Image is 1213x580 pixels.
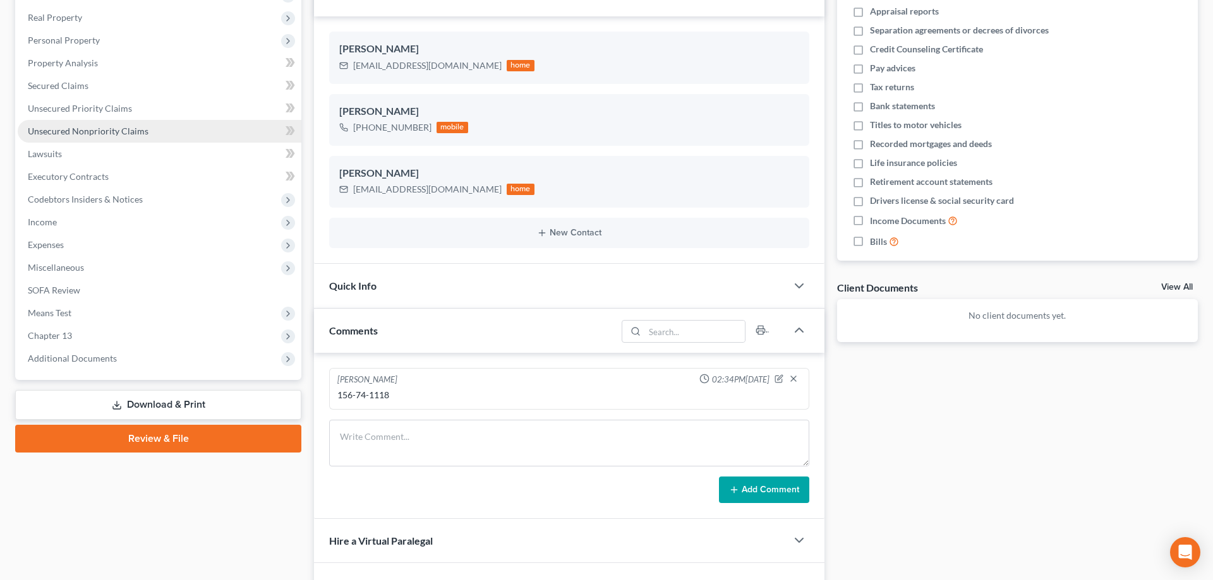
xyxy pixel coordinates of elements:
span: Unsecured Nonpriority Claims [28,126,148,136]
span: Property Analysis [28,57,98,68]
a: SOFA Review [18,279,301,302]
span: Retirement account statements [870,175,993,188]
span: Miscellaneous [28,262,84,273]
span: Chapter 13 [28,330,72,341]
div: mobile [437,122,468,133]
a: Executory Contracts [18,165,301,188]
span: Pay advices [870,62,915,74]
span: Personal Property [28,35,100,45]
span: Comments [329,324,378,336]
span: Income Documents [870,215,946,227]
a: Unsecured Nonpriority Claims [18,120,301,143]
a: Review & File [15,425,301,453]
div: [EMAIL_ADDRESS][DOMAIN_NAME] [353,183,502,196]
a: Lawsuits [18,143,301,165]
div: [PERSON_NAME] [339,104,799,119]
span: Means Test [28,307,71,318]
div: 156-74-1118 [337,389,801,401]
span: Quick Info [329,280,377,292]
span: Lawsuits [28,148,62,159]
span: Additional Documents [28,353,117,364]
div: [PHONE_NUMBER] [353,121,431,134]
div: [EMAIL_ADDRESS][DOMAIN_NAME] [353,59,502,72]
span: Bills [870,235,887,248]
button: New Contact [339,228,799,238]
span: Appraisal reports [870,5,939,18]
span: Recorded mortgages and deeds [870,138,992,150]
span: Tax returns [870,81,914,93]
div: home [507,184,534,195]
a: Secured Claims [18,74,301,97]
span: Income [28,216,57,227]
span: Executory Contracts [28,171,109,182]
span: Expenses [28,239,64,250]
p: No client documents yet. [847,309,1188,322]
a: View All [1161,283,1193,292]
div: Open Intercom Messenger [1170,537,1200,567]
input: Search... [644,321,745,342]
span: Titles to motor vehicles [870,119,962,131]
span: Hire a Virtual Paralegal [329,535,433,547]
span: Separation agreements or decrees of divorces [870,24,1049,37]
span: Real Property [28,12,82,23]
button: Add Comment [719,476,809,503]
span: Unsecured Priority Claims [28,103,132,114]
span: 02:34PM[DATE] [712,374,769,386]
span: Bank statements [870,100,935,112]
span: Secured Claims [28,80,88,91]
div: [PERSON_NAME] [339,42,799,57]
div: [PERSON_NAME] [339,166,799,181]
span: SOFA Review [28,285,80,295]
a: Unsecured Priority Claims [18,97,301,120]
div: home [507,60,534,71]
span: Drivers license & social security card [870,194,1014,207]
span: Life insurance policies [870,157,957,169]
a: Property Analysis [18,52,301,74]
div: Client Documents [837,281,918,294]
span: Credit Counseling Certificate [870,43,983,56]
a: Download & Print [15,390,301,420]
div: [PERSON_NAME] [337,374,397,386]
span: Codebtors Insiders & Notices [28,194,143,204]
